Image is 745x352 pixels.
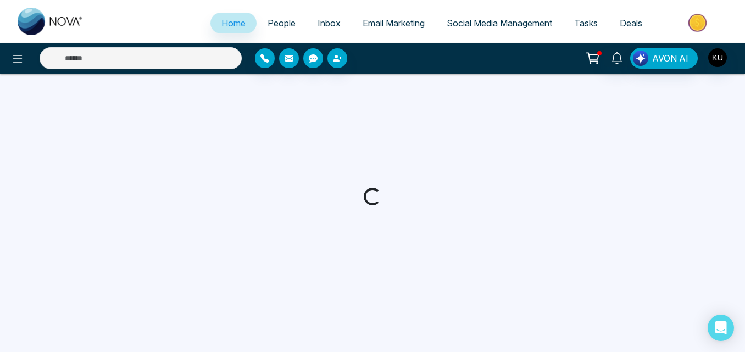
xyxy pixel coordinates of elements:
[318,18,341,29] span: Inbox
[620,18,642,29] span: Deals
[652,52,688,65] span: AVON AI
[307,13,352,33] a: Inbox
[363,18,425,29] span: Email Marketing
[633,51,648,66] img: Lead Flow
[210,13,257,33] a: Home
[659,10,738,35] img: Market-place.gif
[436,13,563,33] a: Social Media Management
[352,13,436,33] a: Email Marketing
[257,13,307,33] a: People
[563,13,609,33] a: Tasks
[630,48,698,69] button: AVON AI
[609,13,653,33] a: Deals
[447,18,552,29] span: Social Media Management
[708,315,734,341] div: Open Intercom Messenger
[574,18,598,29] span: Tasks
[708,48,727,67] img: User Avatar
[18,8,84,35] img: Nova CRM Logo
[268,18,296,29] span: People
[221,18,246,29] span: Home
